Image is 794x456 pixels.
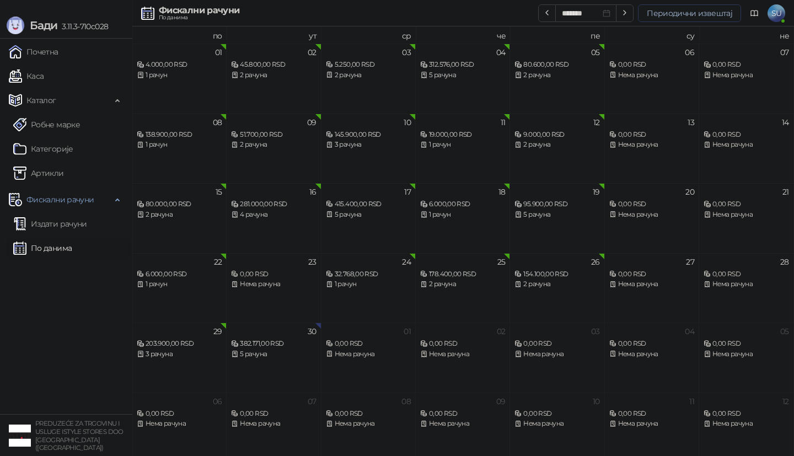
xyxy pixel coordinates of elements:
div: Нема рачуна [704,349,788,360]
div: 20 [685,188,694,196]
td: 2025-09-28 [699,253,793,323]
div: 154.100,00 RSD [514,269,599,280]
div: Нема рачуна [609,210,694,220]
div: 0,00 RSD [704,199,788,210]
a: Издати рачуни [13,213,87,235]
div: 281.000,00 RSD [231,199,316,210]
div: 0,00 RSD [609,409,694,419]
td: 2025-09-15 [132,183,227,253]
a: По данима [13,237,72,259]
div: 04 [496,49,506,56]
span: SU [768,4,785,22]
div: 03 [591,328,600,335]
td: 2025-09-17 [321,183,416,253]
div: 30 [308,328,316,335]
span: 3.11.3-710c028 [57,22,108,31]
td: 2025-09-13 [605,114,699,184]
div: Нема рачуна [514,419,599,429]
div: 12 [782,398,789,405]
div: 0,00 RSD [704,269,788,280]
div: Нема рачуна [704,70,788,81]
div: 6.000,00 RSD [137,269,222,280]
th: ут [227,26,321,44]
td: 2025-10-01 [321,323,416,393]
div: 2 рачуна [514,70,599,81]
div: 0,00 RSD [609,269,694,280]
div: 2 рачуна [231,140,316,150]
div: 80.000,00 RSD [137,199,222,210]
div: 0,00 RSD [326,409,411,419]
div: 0,00 RSD [704,130,788,140]
div: 0,00 RSD [704,60,788,70]
div: Нема рачуна [326,419,411,429]
div: Нема рачуна [420,349,505,360]
div: 12 [593,119,600,126]
div: 138.900,00 RSD [137,130,222,140]
th: ср [321,26,416,44]
div: 0,00 RSD [609,60,694,70]
div: 178.400,00 RSD [420,269,505,280]
div: 0,00 RSD [514,409,599,419]
div: 26 [591,258,600,266]
div: 0,00 RSD [609,130,694,140]
button: Периодични извештај [638,4,741,22]
td: 2025-09-21 [699,183,793,253]
td: 2025-10-05 [699,323,793,393]
div: Нема рачуна [514,349,599,360]
td: 2025-09-03 [321,44,416,114]
div: 1 рачун [420,210,505,220]
div: 15 [216,188,222,196]
div: 27 [686,258,694,266]
div: 21 [782,188,789,196]
div: 0,00 RSD [326,339,411,349]
td: 2025-09-04 [416,44,510,114]
td: 2025-09-29 [132,323,227,393]
div: Нема рачуна [609,349,694,360]
div: 11 [689,398,694,405]
div: 29 [213,328,222,335]
div: 18 [498,188,506,196]
td: 2025-09-24 [321,253,416,323]
th: су [605,26,699,44]
td: 2025-10-04 [605,323,699,393]
td: 2025-09-11 [416,114,510,184]
td: 2025-10-02 [416,323,510,393]
div: 0,00 RSD [514,339,599,349]
div: 80.600,00 RSD [514,60,599,70]
div: Нема рачуна [231,419,316,429]
div: 1 рачун [420,140,505,150]
div: 51.700,00 RSD [231,130,316,140]
div: 07 [780,49,789,56]
div: 3 рачуна [326,140,411,150]
div: Нема рачуна [609,140,694,150]
td: 2025-09-16 [227,183,321,253]
div: 28 [780,258,789,266]
td: 2025-09-19 [510,183,604,253]
div: 17 [404,188,411,196]
span: Бади [30,19,57,32]
div: 1 рачун [137,70,222,81]
div: 0,00 RSD [231,269,316,280]
td: 2025-09-01 [132,44,227,114]
div: 382.171,00 RSD [231,339,316,349]
div: 6.000,00 RSD [420,199,505,210]
div: 1 рачун [137,140,222,150]
div: 3 рачуна [137,349,222,360]
div: Нема рачуна [704,279,788,289]
td: 2025-09-26 [510,253,604,323]
a: Почетна [9,41,58,63]
td: 2025-09-02 [227,44,321,114]
div: 19.000,00 RSD [420,130,505,140]
td: 2025-09-20 [605,183,699,253]
div: 0,00 RSD [420,339,505,349]
div: 13 [688,119,694,126]
td: 2025-09-18 [416,183,510,253]
th: пе [510,26,604,44]
div: 0,00 RSD [704,409,788,419]
div: 2 рачуна [231,70,316,81]
td: 2025-09-05 [510,44,604,114]
div: 09 [496,398,506,405]
div: Нема рачуна [609,70,694,81]
div: 2 рачуна [514,140,599,150]
td: 2025-09-10 [321,114,416,184]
